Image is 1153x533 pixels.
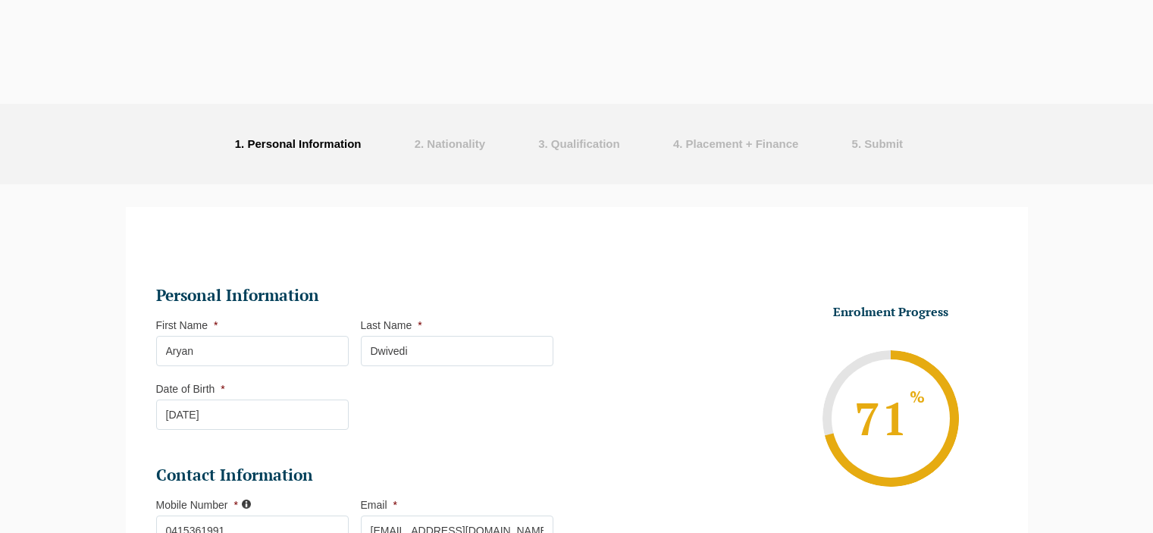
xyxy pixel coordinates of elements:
span: 3 [538,137,544,150]
label: Date of Birth [156,383,225,395]
label: Last Name [361,319,422,331]
span: 71 [853,388,929,449]
input: First Name* [156,336,349,366]
sup: % [909,391,926,406]
span: . Qualification [545,137,620,150]
span: . Nationality [421,137,485,150]
label: Mobile Number [156,499,238,511]
h2: Personal Information [156,285,553,306]
span: . Placement + Finance [679,137,798,150]
span: 5 [852,137,858,150]
span: 2 [415,137,421,150]
span: . Personal Information [241,137,361,150]
span: 4 [673,137,679,150]
input: Last Name* [361,336,553,366]
span: 1 [235,137,241,150]
h3: Enrolment Progress [796,304,985,320]
h2: Contact Information [156,465,553,486]
span: . Submit [858,137,903,150]
label: First Name [156,319,218,331]
label: Email [361,499,397,511]
input: Date of Birth* [156,400,349,430]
